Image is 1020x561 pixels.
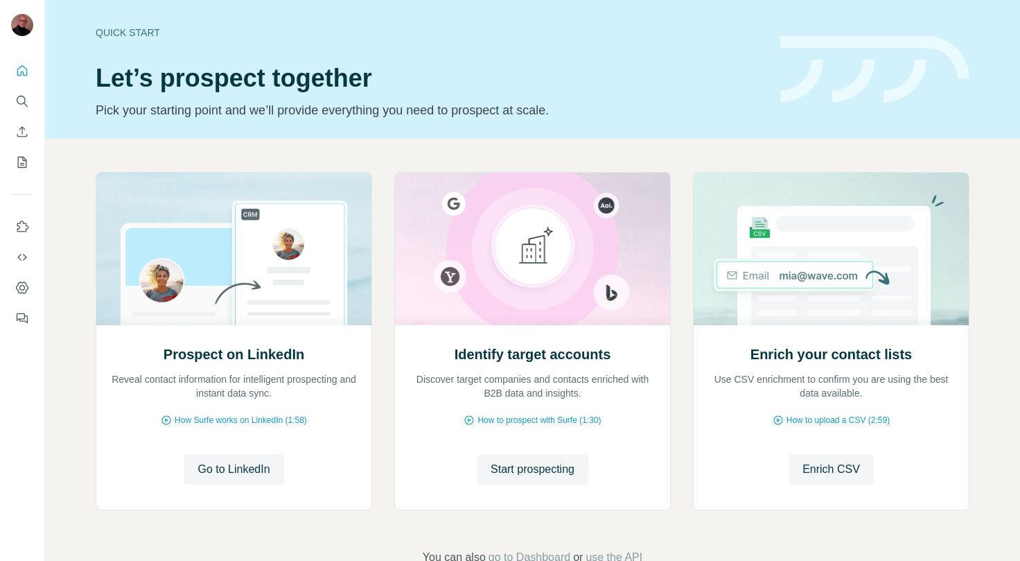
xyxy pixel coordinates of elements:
button: Enrich CSV [789,454,874,485]
p: Pick your starting point and we’ll provide everything you need to prospect at scale. [96,101,764,120]
button: Enrich CSV [11,119,33,144]
h2: Prospect on LinkedIn [164,345,304,364]
span: How to upload a CSV (2:59) [786,414,890,426]
button: Start prospecting [477,454,588,485]
h1: Let’s prospect together [96,64,764,92]
span: How Surfe works on LinkedIn (1:58) [175,414,307,426]
button: My lists [11,150,33,175]
img: Prospect on LinkedIn [96,173,372,325]
button: Use Surfe on LinkedIn [11,214,33,239]
button: Use Surfe API [11,245,33,270]
img: Avatar [11,14,33,36]
button: Go to LinkedIn [184,454,283,485]
img: Identify target accounts [394,173,671,325]
button: Dashboard [11,275,33,300]
p: Use CSV enrichment to confirm you are using the best data available. [707,372,955,400]
button: Search [11,89,33,114]
span: Start prospecting [491,461,574,478]
img: banner [780,36,969,103]
img: Enrich your contact lists [693,173,969,325]
button: Quick start [11,58,33,83]
div: Quick start [96,26,764,40]
span: Enrich CSV [802,461,860,478]
button: Feedback [11,306,33,331]
p: Discover target companies and contacts enriched with B2B data and insights. [409,372,656,400]
h2: Enrich your contact lists [750,345,912,364]
p: Reveal contact information for intelligent prospecting and instant data sync. [110,372,358,400]
span: How to prospect with Surfe (1:30) [477,414,601,426]
h2: Identify target accounts [455,345,611,364]
span: Go to LinkedIn [197,461,270,478]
